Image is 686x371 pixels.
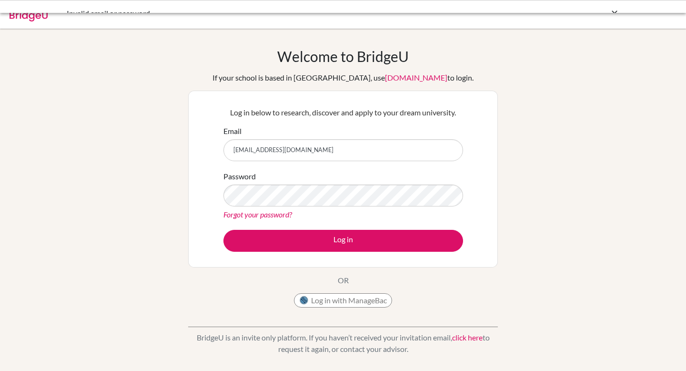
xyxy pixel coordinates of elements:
[338,275,349,286] p: OR
[223,171,256,182] label: Password
[385,73,447,82] a: [DOMAIN_NAME]
[452,333,483,342] a: click here
[67,8,476,19] div: Invalid email or password.
[277,48,409,65] h1: Welcome to BridgeU
[212,72,474,83] div: If your school is based in [GEOGRAPHIC_DATA], use to login.
[223,125,242,137] label: Email
[188,332,498,355] p: BridgeU is an invite only platform. If you haven’t received your invitation email, to request it ...
[294,293,392,308] button: Log in with ManageBac
[223,230,463,252] button: Log in
[223,210,292,219] a: Forgot your password?
[223,107,463,118] p: Log in below to research, discover and apply to your dream university.
[10,6,48,21] img: Bridge-U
